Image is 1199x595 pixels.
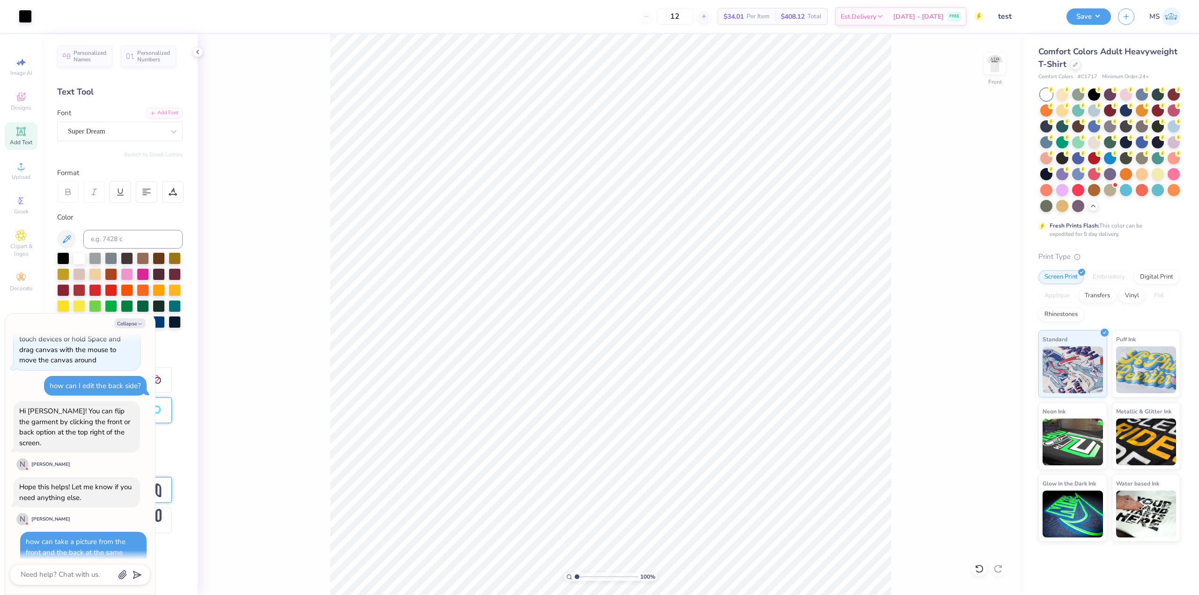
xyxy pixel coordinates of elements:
div: Format [57,168,184,178]
div: Color [57,212,183,223]
div: Transfers [1079,289,1116,303]
div: how can I edit the back side? [50,381,141,390]
button: Save [1066,8,1111,25]
div: Hope this helps! Let me know if you need anything else. [19,482,132,502]
span: Total [807,12,822,22]
span: Comfort Colors [1038,73,1073,81]
div: [PERSON_NAME] [31,516,70,523]
span: $408.12 [781,12,805,22]
img: Puff Ink [1116,346,1177,393]
span: Designs [11,104,31,111]
span: FREE [949,13,959,20]
span: Image AI [10,69,32,77]
span: Neon Ink [1043,406,1066,416]
span: Clipart & logos [5,242,37,257]
span: Minimum Order: 24 + [1102,73,1149,81]
span: Upload [12,173,30,181]
button: Collapse [114,318,146,328]
span: [DATE] - [DATE] [893,12,944,22]
div: Digital Print [1134,270,1179,284]
img: Neon Ink [1043,419,1103,465]
div: Applique [1038,289,1076,303]
span: Decorate [10,285,32,292]
span: Add Text [10,139,32,146]
img: Water based Ink [1116,491,1177,537]
a: MS [1149,7,1180,26]
span: Water based Ink [1116,478,1159,488]
span: Metallic & Glitter Ink [1116,406,1171,416]
input: – – [657,8,693,25]
strong: Fresh Prints Flash: [1050,222,1099,229]
span: Standard [1043,334,1067,344]
span: Comfort Colors Adult Heavyweight T-Shirt [1038,46,1177,70]
div: Print Type [1038,251,1180,262]
div: Vinyl [1119,289,1145,303]
img: Standard [1043,346,1103,393]
div: Add Font [146,108,183,118]
div: Hi [PERSON_NAME]! You can flip the garment by clicking the front or back option at the top right ... [19,406,130,448]
span: $34.01 [724,12,744,22]
div: Screen Print [1038,270,1084,284]
span: # C1717 [1078,73,1097,81]
span: Personalized Numbers [137,50,170,63]
div: N [16,513,29,525]
input: e.g. 7428 c [83,230,183,249]
img: Metallic & Glitter Ink [1116,419,1177,465]
img: Glow in the Dark Ink [1043,491,1103,537]
img: Front [985,54,1004,73]
div: Rhinestones [1038,308,1084,322]
span: Greek [14,208,29,215]
div: N [16,458,29,470]
input: Untitled Design [991,7,1059,26]
span: Puff Ink [1116,334,1136,344]
div: This color can be expedited for 5 day delivery. [1050,221,1165,238]
div: Embroidery [1087,270,1131,284]
span: Est. Delivery [841,12,876,22]
button: Switch to Greek Letters [124,151,183,158]
span: Personalized Names [74,50,107,63]
div: Foil [1148,289,1170,303]
div: Text Tool [57,86,183,98]
label: Font [57,108,71,118]
span: Glow in the Dark Ink [1043,478,1096,488]
div: how can take a picture from the front and the back at the same time? [26,537,126,567]
span: Per Item [747,12,770,22]
img: Mohammed Salmi [1162,7,1180,26]
div: [PERSON_NAME] [31,461,70,468]
span: 100 % [640,573,655,581]
div: Front [988,78,1002,86]
span: MS [1149,11,1160,22]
